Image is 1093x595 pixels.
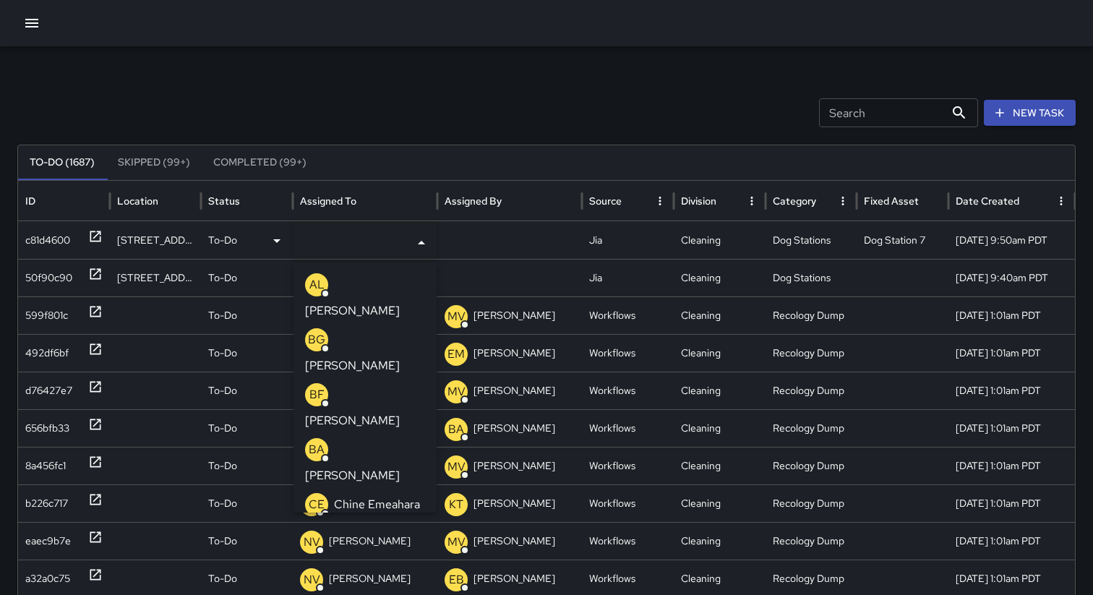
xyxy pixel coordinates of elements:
[582,334,674,372] div: Workflows
[25,222,70,259] div: c81d4600
[447,458,466,476] p: MV
[674,447,766,484] div: Cleaning
[309,496,325,513] p: CE
[449,496,463,513] p: KT
[473,485,555,522] p: [PERSON_NAME]
[110,259,202,296] div: 49 Grace Street
[948,259,1075,296] div: 10/7/2025, 9:40am PDT
[948,296,1075,334] div: 10/7/2025, 1:01am PDT
[674,484,766,522] div: Cleaning
[833,191,853,211] button: Category column menu
[300,194,356,207] div: Assigned To
[208,297,237,334] p: To-Do
[304,534,320,551] p: NV
[304,571,320,588] p: NV
[948,522,1075,560] div: 10/7/2025, 1:01am PDT
[984,100,1076,127] button: New Task
[25,523,71,560] div: eaec9b7e
[117,194,158,207] div: Location
[582,221,674,259] div: Jia
[208,372,237,409] p: To-Do
[948,447,1075,484] div: 10/7/2025, 1:01am PDT
[25,297,68,334] div: 599f801c
[766,484,857,522] div: Recology Dump
[309,441,325,458] p: BA
[447,308,466,325] p: MV
[766,409,857,447] div: Recology Dump
[589,194,622,207] div: Source
[674,221,766,259] div: Cleaning
[208,335,237,372] p: To-Do
[473,335,555,372] p: [PERSON_NAME]
[674,522,766,560] div: Cleaning
[948,484,1075,522] div: 10/7/2025, 1:01am PDT
[447,346,465,363] p: EM
[411,233,432,253] button: Close
[305,302,400,320] p: [PERSON_NAME]
[25,448,66,484] div: 8a456fc1
[582,372,674,409] div: Workflows
[956,194,1019,207] div: Date Created
[473,372,555,409] p: [PERSON_NAME]
[305,467,400,484] p: [PERSON_NAME]
[742,191,762,211] button: Division column menu
[674,296,766,334] div: Cleaning
[445,194,502,207] div: Assigned By
[582,296,674,334] div: Workflows
[650,191,670,211] button: Source column menu
[305,412,400,429] p: [PERSON_NAME]
[582,447,674,484] div: Workflows
[864,194,919,207] div: Fixed Asset
[473,410,555,447] p: [PERSON_NAME]
[473,448,555,484] p: [PERSON_NAME]
[948,372,1075,409] div: 10/7/2025, 1:01am PDT
[208,260,237,296] p: To-Do
[1051,191,1071,211] button: Date Created column menu
[309,276,325,294] p: AL
[766,522,857,560] div: Recology Dump
[674,259,766,296] div: Cleaning
[25,335,69,372] div: 492df6bf
[25,194,35,207] div: ID
[473,523,555,560] p: [PERSON_NAME]
[208,485,237,522] p: To-Do
[447,383,466,401] p: MV
[208,222,237,259] p: To-Do
[766,447,857,484] div: Recology Dump
[208,410,237,447] p: To-Do
[674,334,766,372] div: Cleaning
[449,571,464,588] p: EB
[948,409,1075,447] div: 10/7/2025, 1:01am PDT
[674,372,766,409] div: Cleaning
[329,523,411,560] p: [PERSON_NAME]
[681,194,716,207] div: Division
[447,534,466,551] p: MV
[766,372,857,409] div: Recology Dump
[308,331,325,348] p: BG
[208,523,237,560] p: To-Do
[674,409,766,447] div: Cleaning
[25,485,68,522] div: b226c717
[334,496,420,513] p: Chine Emeahara
[208,194,240,207] div: Status
[857,221,948,259] div: Dog Station 7
[582,484,674,522] div: Workflows
[25,410,69,447] div: 656bfb33
[766,259,857,296] div: Dog Stations
[582,259,674,296] div: Jia
[948,334,1075,372] div: 10/7/2025, 1:01am PDT
[582,522,674,560] div: Workflows
[773,194,816,207] div: Category
[305,357,400,374] p: [PERSON_NAME]
[473,297,555,334] p: [PERSON_NAME]
[766,334,857,372] div: Recology Dump
[309,386,325,403] p: BF
[948,221,1075,259] div: 10/7/2025, 9:50am PDT
[582,409,674,447] div: Workflows
[766,221,857,259] div: Dog Stations
[18,145,106,180] button: To-Do (1687)
[106,145,202,180] button: Skipped (99+)
[110,221,202,259] div: 15 Grace Street
[208,448,237,484] p: To-Do
[766,296,857,334] div: Recology Dump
